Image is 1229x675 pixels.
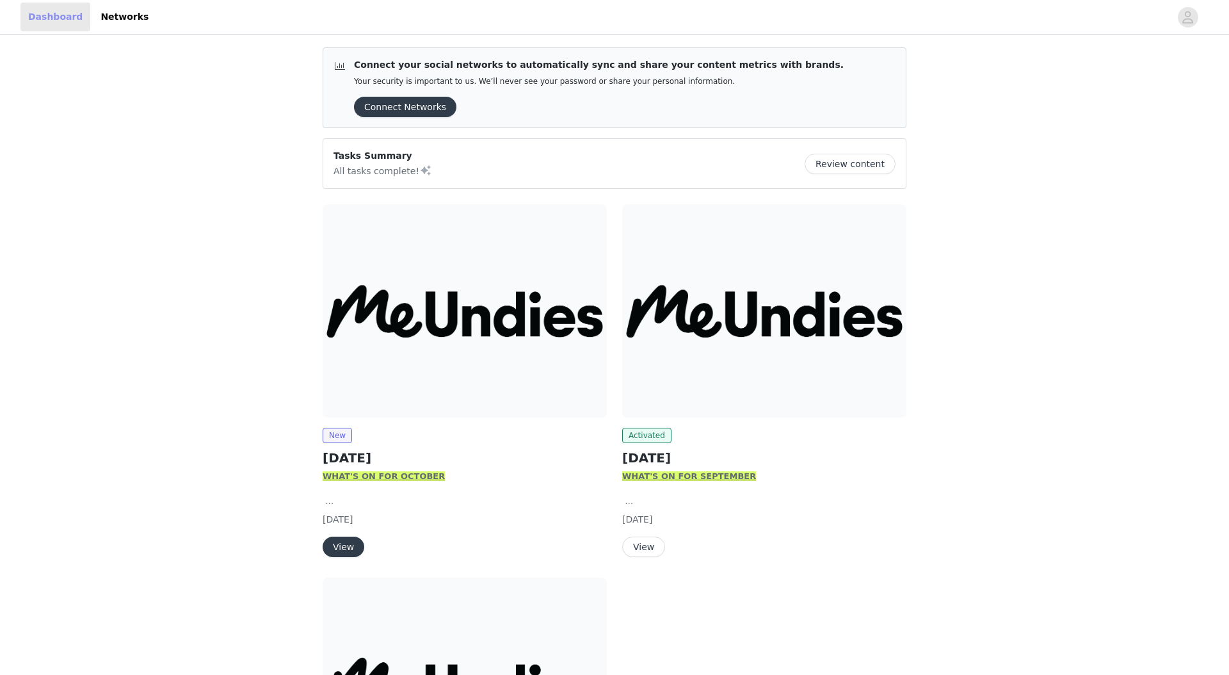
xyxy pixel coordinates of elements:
[323,204,607,418] img: MeUndies
[323,514,353,525] span: [DATE]
[631,471,756,481] strong: HAT'S ON FOR SEPTEMBER
[622,542,665,552] a: View
[1182,7,1194,28] div: avatar
[805,154,896,174] button: Review content
[323,542,364,552] a: View
[323,471,332,481] strong: W
[622,448,906,468] h2: [DATE]
[333,149,432,163] p: Tasks Summary
[93,3,156,31] a: Networks
[622,537,665,557] button: View
[354,77,844,86] p: Your security is important to us. We’ll never see your password or share your personal information.
[332,471,445,481] strong: HAT'S ON FOR OCTOBER
[323,428,352,443] span: New
[354,97,456,117] button: Connect Networks
[333,163,432,178] p: All tasks complete!
[323,448,607,468] h2: [DATE]
[622,428,671,443] span: Activated
[622,471,631,481] strong: W
[622,514,652,525] span: [DATE]
[354,58,844,72] p: Connect your social networks to automatically sync and share your content metrics with brands.
[20,3,90,31] a: Dashboard
[622,204,906,418] img: MeUndies
[323,537,364,557] button: View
